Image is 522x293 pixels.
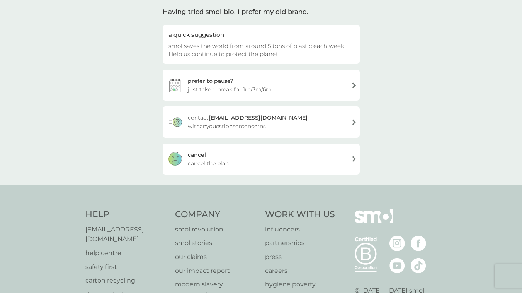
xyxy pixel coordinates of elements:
[85,248,168,258] a: help centre
[265,209,335,221] h4: Work With Us
[85,276,168,286] a: carton recycling
[85,224,168,244] a: [EMAIL_ADDRESS][DOMAIN_NAME]
[163,7,360,17] div: Having tried smol bio, I prefer my old brand.
[175,266,257,276] a: our impact report
[411,236,426,251] img: visit the smol Facebook page
[389,258,405,273] img: visit the smol Youtube page
[175,209,257,221] h4: Company
[265,224,335,235] a: influencers
[265,252,335,262] a: press
[265,266,335,276] a: careers
[209,114,308,121] strong: [EMAIL_ADDRESS][DOMAIN_NAME]
[188,159,229,168] span: cancel the plan
[188,85,272,94] span: just take a break for 1m/3m/6m
[355,209,393,235] img: smol
[168,31,354,39] div: a quick suggestion
[175,224,257,235] a: smol revolution
[265,279,335,290] a: hygiene poverty
[85,209,168,221] h4: Help
[175,252,257,262] a: our claims
[85,262,168,272] a: safety first
[188,113,345,130] span: contact with any questions or concerns
[265,238,335,248] a: partnerships
[175,238,257,248] a: smol stories
[188,77,233,85] div: prefer to pause?
[168,42,345,58] span: smol saves the world from around 5 tons of plastic each week. Help us continue to protect the pla...
[411,258,426,273] img: visit the smol Tiktok page
[389,236,405,251] img: visit the smol Instagram page
[163,106,360,137] a: contact[EMAIL_ADDRESS][DOMAIN_NAME] withanyquestionsorconcerns
[188,151,206,159] div: cancel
